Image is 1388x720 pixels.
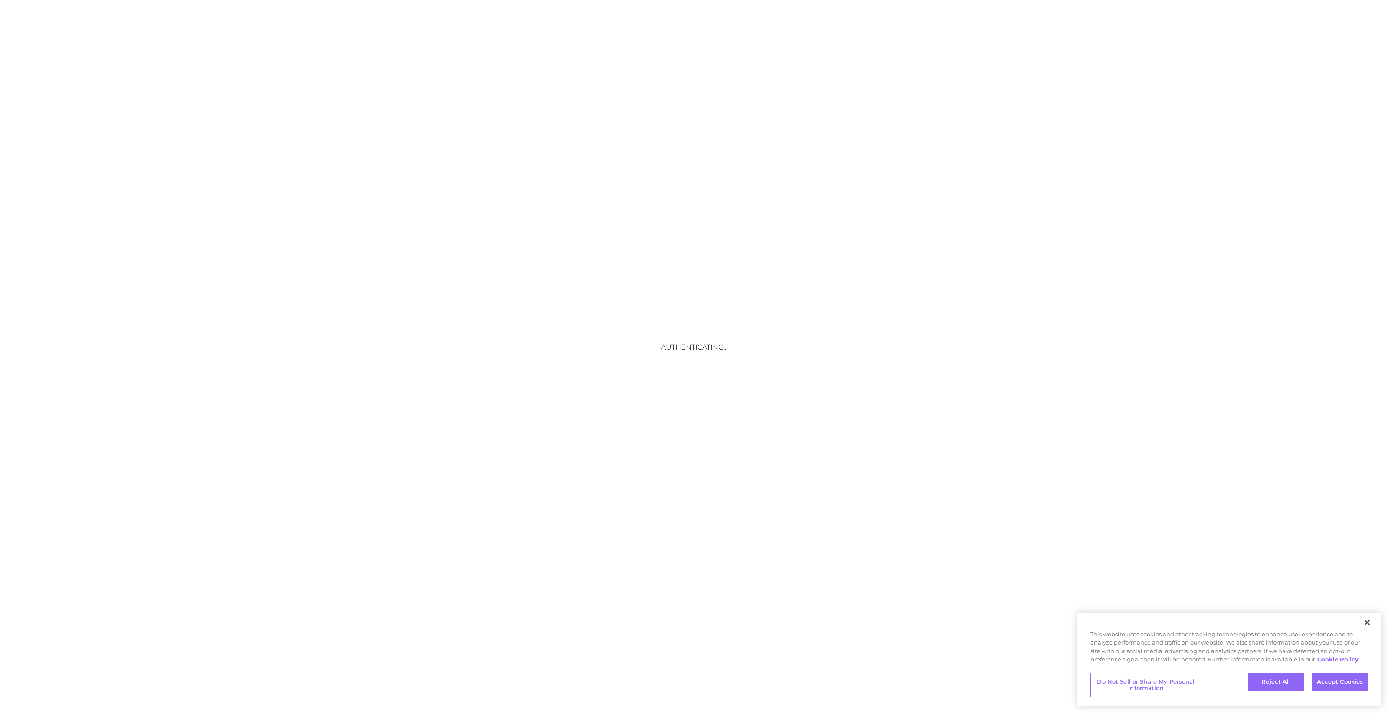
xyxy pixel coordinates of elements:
button: Reject All [1248,673,1304,691]
div: Cookie banner [1077,613,1381,706]
div: This website uses cookies and other tracking technologies to enhance user experience and to analy... [1077,630,1381,668]
button: Do Not Sell or Share My Personal Information, Opens the preference center dialog [1090,673,1201,697]
button: Accept Cookies [1312,673,1368,691]
button: Close [1358,613,1377,632]
div: Privacy [1077,613,1381,706]
h3: Authenticating... [607,343,781,351]
a: More information about your privacy, opens in a new tab [1317,656,1359,663]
